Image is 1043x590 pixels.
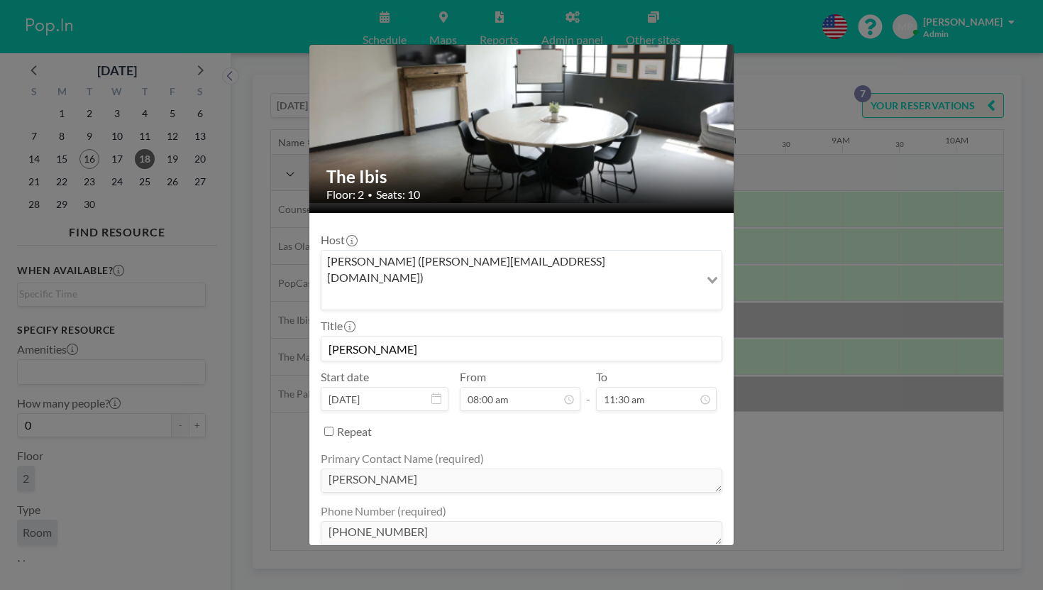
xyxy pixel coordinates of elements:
span: [PERSON_NAME] ([PERSON_NAME][EMAIL_ADDRESS][DOMAIN_NAME]) [324,253,697,285]
label: Primary Contact Name (required) [321,452,484,466]
span: Floor: 2 [326,187,364,202]
span: - [586,375,590,406]
label: To [596,370,607,384]
span: • [368,190,372,200]
span: Seats: 10 [376,187,420,202]
label: Repeat [337,425,372,439]
label: From [460,370,486,384]
div: Search for option [321,251,722,310]
input: (No title) [321,337,722,361]
label: Phone Number (required) [321,504,446,518]
img: 537.png [309,12,735,203]
label: Start date [321,370,369,384]
h2: The Ibis [326,166,718,187]
label: Title [321,319,354,333]
input: Search for option [323,288,698,307]
label: Host [321,233,356,247]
